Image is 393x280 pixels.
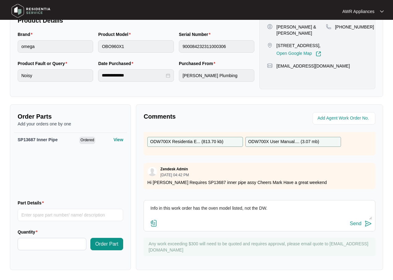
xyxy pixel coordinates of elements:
[150,220,158,227] img: file-attachment-doc.svg
[350,220,372,228] button: Send
[9,2,53,20] img: residentia service logo
[148,167,157,176] img: user.svg
[98,40,174,53] input: Product Model
[179,69,254,82] input: Purchased From
[18,31,35,37] label: Brand
[98,60,136,67] label: Date Purchased
[267,42,273,48] img: map-pin
[90,238,123,250] button: Order Part
[365,220,372,227] img: send-icon.svg
[276,63,350,69] p: [EMAIL_ADDRESS][DOMAIN_NAME]
[267,24,273,29] img: user-pin
[335,24,374,30] p: [PHONE_NUMBER]
[179,31,213,37] label: Serial Number
[147,179,372,186] p: Hi [PERSON_NAME] Requires SP13687 inner pipe assy Cheers Mark Have a great weekend
[18,238,86,250] input: Quantity
[149,241,372,253] p: Any work exceeding $300 will need to be quoted and requires approval, please email quote to [EMAI...
[144,112,255,121] p: Comments
[18,40,93,53] input: Brand
[18,137,58,142] span: SP13687 Inner Pipe
[18,200,46,206] label: Part Details
[160,173,189,177] p: [DATE] 04:42 PM
[18,69,93,82] input: Product Fault or Query
[179,60,218,67] label: Purchased From
[317,115,372,122] input: Add Agent Work Order No.
[79,137,95,144] span: Ordered
[114,137,123,143] p: View
[248,138,319,145] p: ODW700X User Manual.... ( 3.07 mb )
[350,221,361,226] div: Send
[18,121,123,127] p: Add your orders one by one
[179,40,254,53] input: Serial Number
[18,60,70,67] label: Product Fault or Query
[18,209,123,221] input: Part Details
[276,42,321,49] p: [STREET_ADDRESS],
[316,51,321,57] img: Link-External
[98,31,133,37] label: Product Model
[18,229,40,235] label: Quantity
[326,24,331,29] img: map-pin
[342,8,374,15] p: AWR Appliances
[18,112,123,121] p: Order Parts
[95,240,119,248] span: Order Part
[276,51,321,57] a: Open Google Map
[380,10,384,13] img: dropdown arrow
[102,72,164,79] input: Date Purchased
[147,203,372,220] textarea: Info in this work order has the oven model listed, not the DW.
[160,167,188,172] p: Zendesk Admin
[150,138,223,145] p: ODW700X Residentia E... ( 813.70 kb )
[267,63,273,68] img: map-pin
[276,24,326,36] p: [PERSON_NAME] & [PERSON_NAME]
